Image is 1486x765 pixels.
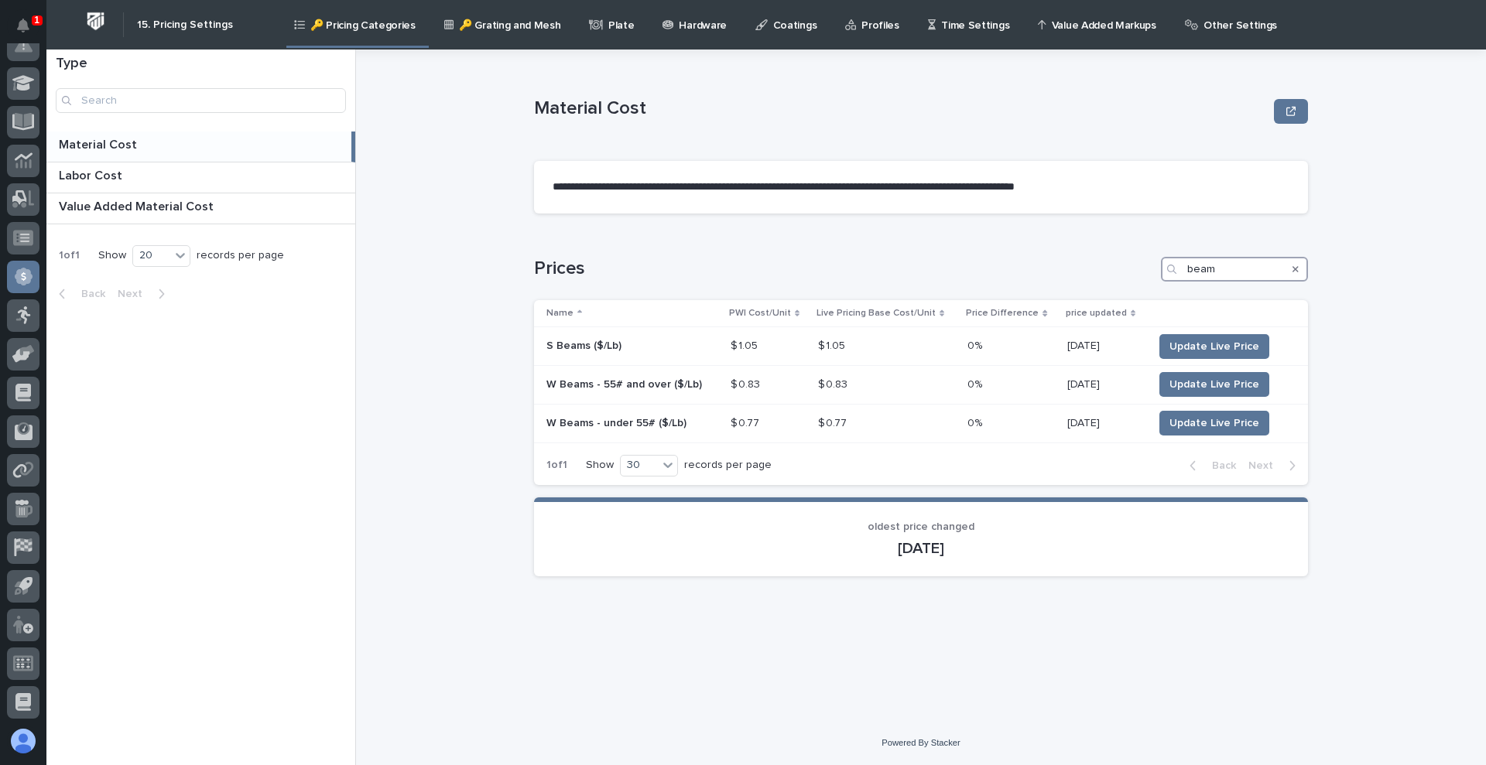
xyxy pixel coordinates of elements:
[534,404,1308,442] tr: W Beams - under 55# ($/Lb)W Beams - under 55# ($/Lb) $ 0.77$ 0.77 $ 0.77$ 0.77 0%0% [DATE][DATE] ...
[1159,334,1269,359] button: Update Live Price
[967,414,985,430] p: 0%
[56,88,346,113] input: Search
[534,258,1155,280] h1: Prices
[729,305,791,322] p: PWI Cost/Unit
[133,248,170,264] div: 20
[967,336,985,353] p: 0%
[46,131,355,162] a: Material CostMaterial Cost
[546,305,574,322] p: Name
[1067,414,1103,430] p: [DATE]
[1067,336,1103,353] p: [DATE]
[818,375,851,391] p: $ 0.83
[1169,415,1259,431] span: Update Live Price
[72,289,105,299] span: Back
[59,196,217,214] p: Value Added Material Cost
[197,249,284,262] p: records per page
[111,287,177,301] button: Next
[7,725,39,757] button: users-avatar
[46,237,92,275] p: 1 of 1
[46,287,111,301] button: Back
[534,327,1308,366] tr: S Beams ($/Lb)S Beams ($/Lb) $ 1.05$ 1.05 $ 1.05$ 1.05 0%0% [DATE][DATE] Update Live Price
[34,15,39,26] p: 1
[553,539,1289,558] p: [DATE]
[56,56,346,73] h1: Type
[1169,339,1259,354] span: Update Live Price
[46,193,355,224] a: Value Added Material CostValue Added Material Cost
[1169,377,1259,392] span: Update Live Price
[546,375,705,391] p: W Beams - 55# and over ($/Lb)
[81,7,110,36] img: Workspace Logo
[868,521,974,532] span: oldest price changed
[817,305,936,322] p: Live Pricing Base Cost/Unit
[966,305,1039,322] p: Price Difference
[1161,257,1308,282] input: Search
[1242,459,1308,473] button: Next
[731,414,762,430] p: $ 0.77
[46,162,355,193] a: Labor CostLabor Cost
[534,97,1268,120] p: Material Cost
[1159,411,1269,435] button: Update Live Price
[59,166,125,183] p: Labor Cost
[967,375,985,391] p: 0%
[621,457,658,473] div: 30
[19,19,39,43] div: Notifications1
[586,459,614,472] p: Show
[1159,372,1269,397] button: Update Live Price
[1066,305,1127,322] p: price updated
[1203,460,1236,471] span: Back
[731,336,761,353] p: $ 1.05
[818,336,848,353] p: $ 1.05
[534,365,1308,404] tr: W Beams - 55# and over ($/Lb)W Beams - 55# and over ($/Lb) $ 0.83$ 0.83 $ 0.83$ 0.83 0%0% [DATE][...
[684,459,772,472] p: records per page
[98,249,126,262] p: Show
[7,9,39,42] button: Notifications
[137,19,233,32] h2: 15. Pricing Settings
[882,738,960,747] a: Powered By Stacker
[1177,459,1242,473] button: Back
[731,375,763,391] p: $ 0.83
[1067,375,1103,391] p: [DATE]
[534,446,580,484] p: 1 of 1
[818,414,850,430] p: $ 0.77
[546,336,625,353] p: S Beams ($/Lb)
[118,289,152,299] span: Next
[59,135,140,152] p: Material Cost
[546,414,690,430] p: W Beams - under 55# ($/Lb)
[1248,460,1282,471] span: Next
